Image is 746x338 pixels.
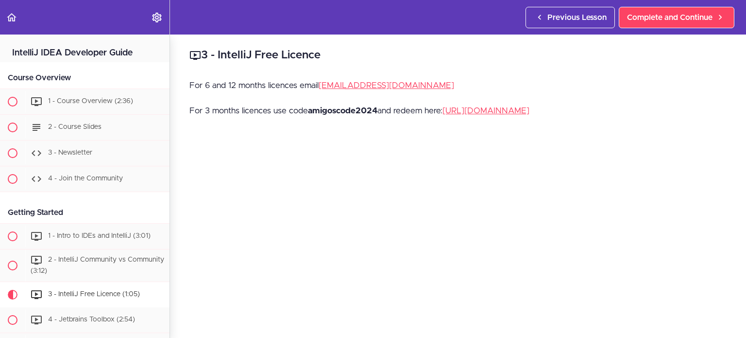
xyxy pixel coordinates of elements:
[319,81,454,89] a: [EMAIL_ADDRESS][DOMAIN_NAME]
[48,124,102,130] span: 2 - Course Slides
[189,78,727,93] p: For 6 and 12 months licences email
[48,175,123,182] span: 4 - Join the Community
[48,291,140,298] span: 3 - IntelliJ Free Licence (1:05)
[151,12,163,23] svg: Settings Menu
[442,107,529,115] a: [URL][DOMAIN_NAME]
[189,47,727,64] h2: 3 - IntelliJ Free Licence
[619,7,734,28] a: Complete and Continue
[31,256,164,274] span: 2 - IntelliJ Community vs Community (3:12)
[48,232,151,239] span: 1 - Intro to IDEs and IntelliJ (3:01)
[627,12,712,23] span: Complete and Continue
[6,12,17,23] svg: Back to course curriculum
[189,104,727,118] p: For 3 months licences use code and redeem here:
[48,149,92,156] span: 3 - Newsletter
[547,12,607,23] span: Previous Lesson
[526,7,615,28] a: Previous Lesson
[48,316,135,323] span: 4 - Jetbrains Toolbox (2:54)
[48,98,133,105] span: 1 - Course Overview (2:36)
[308,107,377,115] strong: amigoscode2024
